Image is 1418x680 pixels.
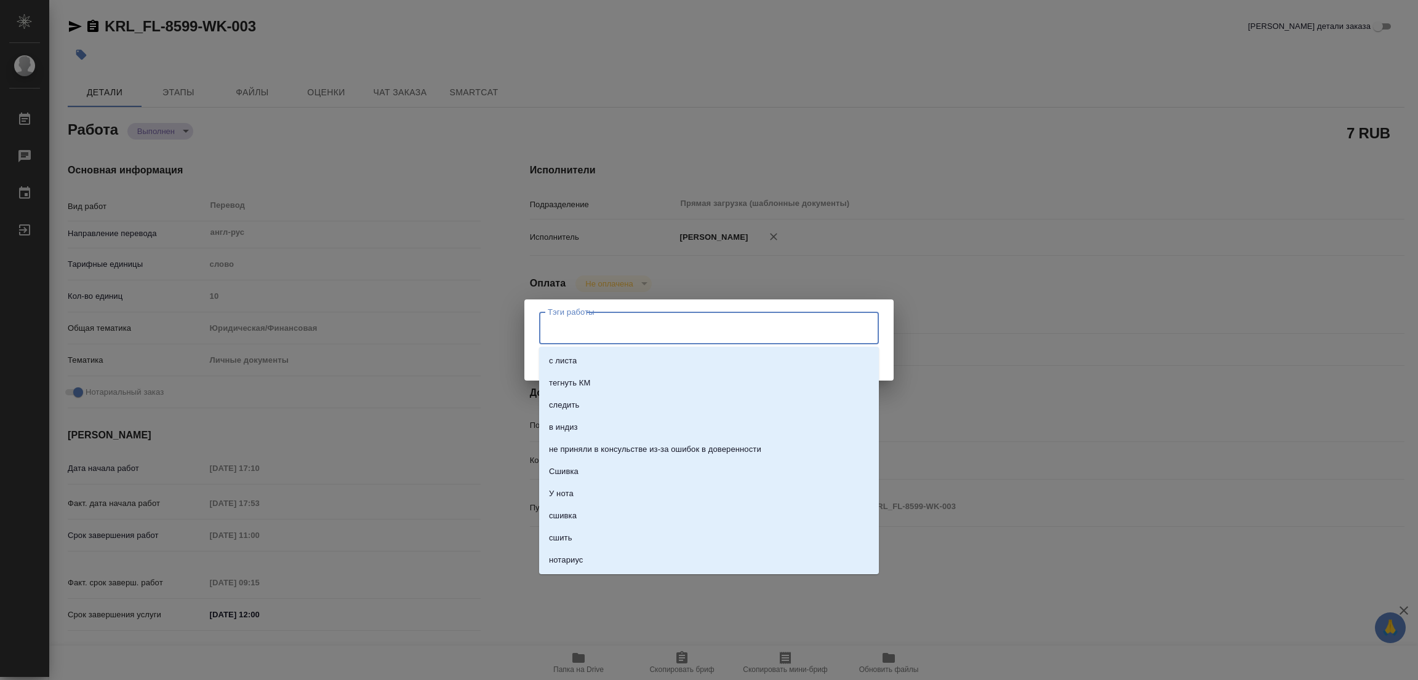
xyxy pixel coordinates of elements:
p: следить [549,399,579,411]
p: сшить [549,532,572,544]
p: У нота [549,488,574,500]
p: в индиз [549,421,578,433]
p: с листа [549,355,577,367]
p: Сшивка [549,465,579,478]
p: сшивка [549,510,577,522]
p: не приняли в консульстве из-за ошибок в доверенности [549,443,761,456]
p: нотариус [549,554,583,566]
p: тегнуть КМ [549,377,590,389]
